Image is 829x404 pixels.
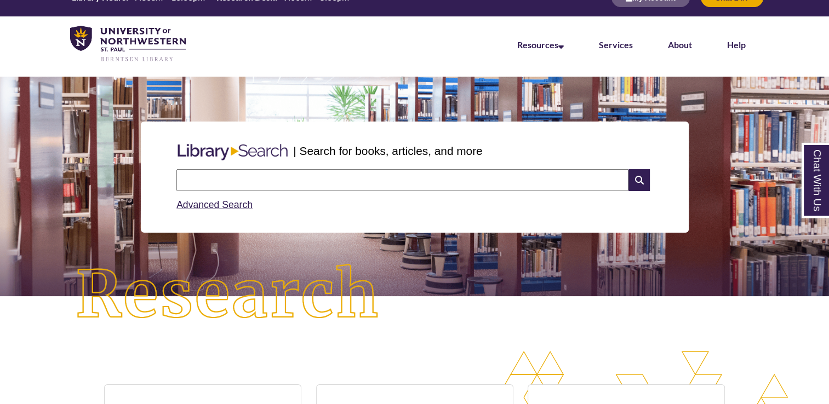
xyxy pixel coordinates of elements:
[293,142,482,159] p: | Search for books, articles, and more
[517,39,564,50] a: Resources
[628,169,649,191] i: Search
[176,199,253,210] a: Advanced Search
[599,39,633,50] a: Services
[42,230,415,360] img: Research
[172,140,293,165] img: Libary Search
[668,39,692,50] a: About
[727,39,746,50] a: Help
[70,26,186,62] img: UNWSP Library Logo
